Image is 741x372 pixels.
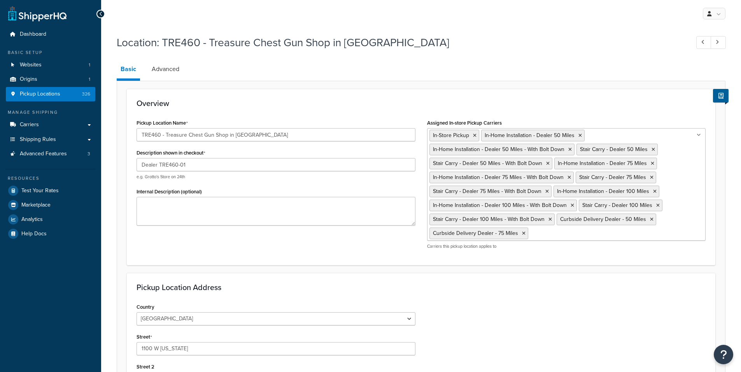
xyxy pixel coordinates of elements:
span: Stair Carry - Dealer 75 Miles [579,173,646,181]
span: 3 [88,151,90,157]
a: Origins1 [6,72,95,87]
a: Marketplace [6,198,95,212]
div: Resources [6,175,95,182]
a: Previous Record [696,36,711,49]
span: Advanced Features [20,151,67,157]
label: Pickup Location Name [137,120,188,126]
a: Basic [117,60,140,81]
div: Manage Shipping [6,109,95,116]
span: Dashboard [20,31,46,38]
a: Analytics [6,212,95,226]
p: e.g. Grotto's Store on 24th [137,174,415,180]
span: Pickup Locations [20,91,60,97]
span: In-Home Installation - Dealer 75 Miles - With Bolt Down [433,173,564,181]
p: Carriers this pickup location applies to [427,243,706,249]
span: Stair Carry - Dealer 50 Miles - With Bolt Down [433,159,542,167]
span: Origins [20,76,37,83]
span: 326 [82,91,90,97]
span: Stair Carry - Dealer 100 Miles - With Bolt Down [433,215,545,223]
a: Test Your Rates [6,184,95,198]
span: Stair Carry - Dealer 100 Miles [582,201,652,209]
span: In-Home Installation - Dealer 75 Miles [558,159,647,167]
label: Street 2 [137,364,154,370]
h3: Overview [137,99,706,108]
li: Pickup Locations [6,87,95,101]
h1: Location: TRE460 - Treasure Chest Gun Shop in [GEOGRAPHIC_DATA] [117,35,682,50]
a: Websites1 [6,58,95,72]
a: Carriers [6,118,95,132]
span: Shipping Rules [20,136,56,143]
label: Street [137,334,152,340]
span: Curbside Delivery Dealer - 50 Miles [560,215,646,223]
div: Basic Setup [6,49,95,56]
button: Show Help Docs [713,89,729,103]
li: Origins [6,72,95,87]
span: Marketplace [21,202,51,209]
h3: Pickup Location Address [137,283,706,292]
a: Pickup Locations326 [6,87,95,101]
span: In-Store Pickup [433,131,469,139]
span: 1 [89,76,90,83]
span: In-Home Installation - Dealer 100 Miles [557,187,649,195]
span: Carriers [20,122,39,128]
span: In-Home Installation - Dealer 100 Miles - With Bolt Down [433,201,567,209]
span: Test Your Rates [21,188,59,194]
span: Websites [20,62,42,68]
a: Advanced Features3 [6,147,95,161]
a: Help Docs [6,227,95,241]
label: Country [137,304,154,310]
button: Open Resource Center [714,345,733,364]
a: Shipping Rules [6,132,95,147]
span: In-Home Installation - Dealer 50 Miles [485,131,575,139]
a: Dashboard [6,27,95,42]
li: Websites [6,58,95,72]
span: 1 [89,62,90,68]
span: Curbside Delivery Dealer - 75 Miles [433,229,518,237]
span: Help Docs [21,231,47,237]
span: Stair Carry - Dealer 50 Miles [580,145,648,153]
a: Advanced [148,60,183,78]
li: Advanced Features [6,147,95,161]
span: Stair Carry - Dealer 75 Miles - With Bolt Down [433,187,541,195]
span: Analytics [21,216,43,223]
span: In-Home Installation - Dealer 50 Miles - With Bolt Down [433,145,564,153]
label: Assigned In-store Pickup Carriers [427,120,502,126]
label: Description shown in checkout [137,150,205,156]
label: Internal Description (optional) [137,189,202,195]
a: Next Record [711,36,726,49]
